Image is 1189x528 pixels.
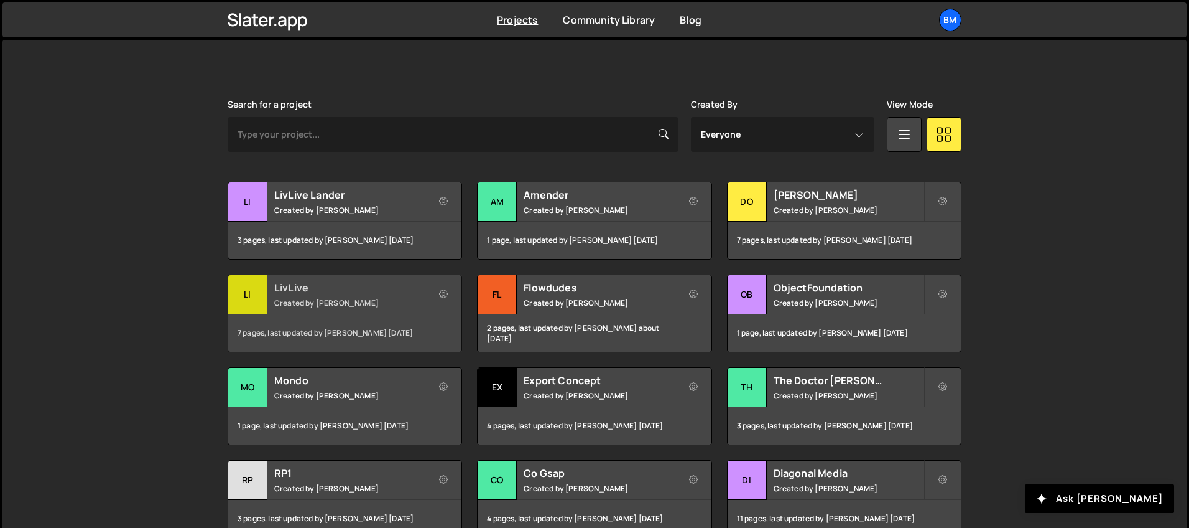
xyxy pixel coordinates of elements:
[728,182,767,222] div: Do
[691,100,738,110] label: Created By
[478,182,517,222] div: Am
[228,182,267,222] div: Li
[728,314,961,352] div: 1 page, last updated by [PERSON_NAME] [DATE]
[727,182,961,260] a: Do [PERSON_NAME] Created by [PERSON_NAME] 7 pages, last updated by [PERSON_NAME] [DATE]
[774,374,923,387] h2: The Doctor [PERSON_NAME]
[478,314,711,352] div: 2 pages, last updated by [PERSON_NAME] about [DATE]
[228,407,461,445] div: 1 page, last updated by [PERSON_NAME] [DATE]
[478,407,711,445] div: 4 pages, last updated by [PERSON_NAME] [DATE]
[228,314,461,352] div: 7 pages, last updated by [PERSON_NAME] [DATE]
[727,367,961,445] a: Th The Doctor [PERSON_NAME] Created by [PERSON_NAME] 3 pages, last updated by [PERSON_NAME] [DATE]
[774,390,923,401] small: Created by [PERSON_NAME]
[728,407,961,445] div: 3 pages, last updated by [PERSON_NAME] [DATE]
[728,461,767,500] div: Di
[774,483,923,494] small: Created by [PERSON_NAME]
[228,275,267,314] div: Li
[524,466,673,480] h2: Co Gsap
[774,205,923,215] small: Created by [PERSON_NAME]
[228,100,312,110] label: Search for a project
[524,374,673,387] h2: Export Concept
[274,205,424,215] small: Created by [PERSON_NAME]
[228,461,267,500] div: RP
[563,13,655,27] a: Community Library
[524,298,673,308] small: Created by [PERSON_NAME]
[477,275,711,352] a: Fl Flowdudes Created by [PERSON_NAME] 2 pages, last updated by [PERSON_NAME] about [DATE]
[478,275,517,314] div: Fl
[774,466,923,480] h2: Diagonal Media
[774,281,923,295] h2: ObjectFoundation
[524,281,673,295] h2: Flowdudes
[497,13,538,27] a: Projects
[478,461,517,500] div: Co
[228,117,678,152] input: Type your project...
[228,275,462,352] a: Li LivLive Created by [PERSON_NAME] 7 pages, last updated by [PERSON_NAME] [DATE]
[477,182,711,260] a: Am Amender Created by [PERSON_NAME] 1 page, last updated by [PERSON_NAME] [DATE]
[939,9,961,31] a: bm
[1025,484,1174,513] button: Ask [PERSON_NAME]
[274,483,424,494] small: Created by [PERSON_NAME]
[274,466,424,480] h2: RP1
[274,298,424,308] small: Created by [PERSON_NAME]
[478,368,517,407] div: Ex
[728,275,767,314] div: Ob
[478,222,711,259] div: 1 page, last updated by [PERSON_NAME] [DATE]
[228,182,462,260] a: Li LivLive Lander Created by [PERSON_NAME] 3 pages, last updated by [PERSON_NAME] [DATE]
[680,13,701,27] a: Blog
[774,188,923,202] h2: [PERSON_NAME]
[728,222,961,259] div: 7 pages, last updated by [PERSON_NAME] [DATE]
[524,188,673,202] h2: Amender
[524,483,673,494] small: Created by [PERSON_NAME]
[274,374,424,387] h2: Mondo
[274,390,424,401] small: Created by [PERSON_NAME]
[524,390,673,401] small: Created by [PERSON_NAME]
[774,298,923,308] small: Created by [PERSON_NAME]
[228,368,267,407] div: Mo
[228,367,462,445] a: Mo Mondo Created by [PERSON_NAME] 1 page, last updated by [PERSON_NAME] [DATE]
[887,100,933,110] label: View Mode
[727,275,961,352] a: Ob ObjectFoundation Created by [PERSON_NAME] 1 page, last updated by [PERSON_NAME] [DATE]
[477,367,711,445] a: Ex Export Concept Created by [PERSON_NAME] 4 pages, last updated by [PERSON_NAME] [DATE]
[728,368,767,407] div: Th
[524,205,673,215] small: Created by [PERSON_NAME]
[274,281,424,295] h2: LivLive
[274,188,424,202] h2: LivLive Lander
[228,222,461,259] div: 3 pages, last updated by [PERSON_NAME] [DATE]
